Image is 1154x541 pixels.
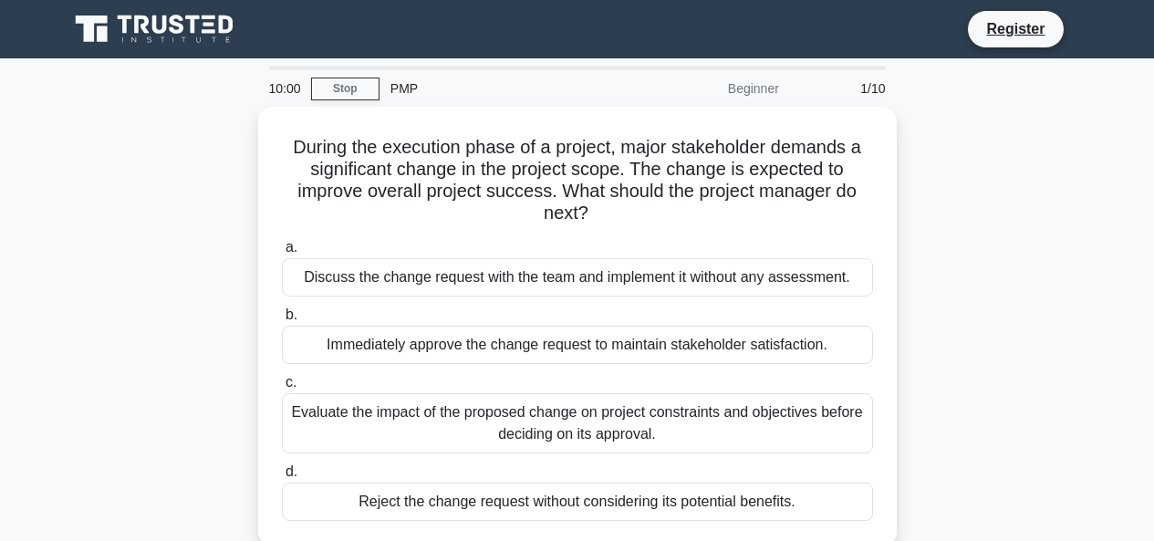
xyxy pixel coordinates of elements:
div: 10:00 [258,70,311,107]
div: Beginner [630,70,790,107]
div: Reject the change request without considering its potential benefits. [282,483,873,521]
div: Discuss the change request with the team and implement it without any assessment. [282,258,873,297]
a: Register [975,17,1055,40]
h5: During the execution phase of a project, major stakeholder demands a significant change in the pr... [280,136,875,225]
span: a. [286,239,297,255]
span: b. [286,307,297,322]
div: 1/10 [790,70,897,107]
span: d. [286,463,297,479]
a: Stop [311,78,379,100]
div: PMP [379,70,630,107]
div: Immediately approve the change request to maintain stakeholder satisfaction. [282,326,873,364]
div: Evaluate the impact of the proposed change on project constraints and objectives before deciding ... [282,393,873,453]
span: c. [286,374,296,390]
